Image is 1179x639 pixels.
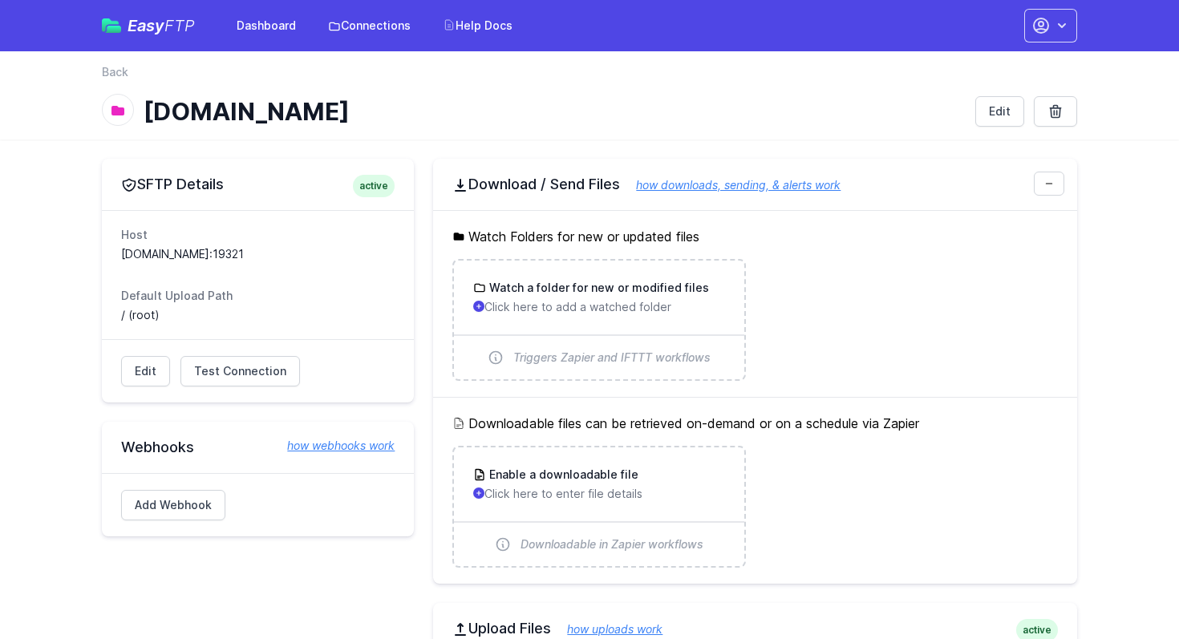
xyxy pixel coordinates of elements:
[473,486,724,502] p: Click here to enter file details
[102,64,1077,90] nav: Breadcrumb
[144,97,962,126] h1: [DOMAIN_NAME]
[128,18,195,34] span: Easy
[121,490,225,520] a: Add Webhook
[452,227,1058,246] h5: Watch Folders for new or updated files
[454,261,743,379] a: Watch a folder for new or modified files Click here to add a watched folder Triggers Zapier and I...
[102,64,128,80] a: Back
[486,467,638,483] h3: Enable a downloadable file
[121,356,170,386] a: Edit
[353,175,395,197] span: active
[227,11,306,40] a: Dashboard
[551,622,662,636] a: how uploads work
[180,356,300,386] a: Test Connection
[452,414,1058,433] h5: Downloadable files can be retrieved on-demand or on a schedule via Zapier
[121,307,395,323] dd: / (root)
[521,536,703,552] span: Downloadable in Zapier workflows
[433,11,522,40] a: Help Docs
[194,363,286,379] span: Test Connection
[121,288,395,304] dt: Default Upload Path
[121,227,395,243] dt: Host
[513,350,711,366] span: Triggers Zapier and IFTTT workflows
[452,175,1058,194] h2: Download / Send Files
[271,438,395,454] a: how webhooks work
[121,175,395,194] h2: SFTP Details
[452,619,1058,638] h2: Upload Files
[620,178,841,192] a: how downloads, sending, & alerts work
[1099,559,1160,620] iframe: Drift Widget Chat Controller
[318,11,420,40] a: Connections
[486,280,709,296] h3: Watch a folder for new or modified files
[121,246,395,262] dd: [DOMAIN_NAME]:19321
[102,18,121,33] img: easyftp_logo.png
[164,16,195,35] span: FTP
[975,96,1024,127] a: Edit
[102,18,195,34] a: EasyFTP
[454,447,743,566] a: Enable a downloadable file Click here to enter file details Downloadable in Zapier workflows
[121,438,395,457] h2: Webhooks
[473,299,724,315] p: Click here to add a watched folder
